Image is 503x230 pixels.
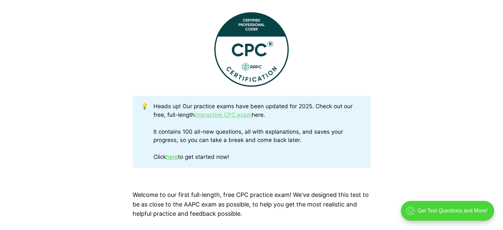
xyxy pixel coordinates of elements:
[141,102,153,161] div: 💡
[194,112,252,118] a: interactive CPC exam
[133,190,371,219] p: Welcome to our first full-length, free CPC practice exam! We've designed this test to be as close...
[153,102,362,161] div: Heads up! Our practice exams have been updated for 2025. Check out our free, full-length here. It...
[214,12,289,87] img: This Certified Professional Coder (CPC) Practice Exam contains 100 full-length test questions!
[395,198,503,230] iframe: portal-trigger
[166,154,178,160] a: here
